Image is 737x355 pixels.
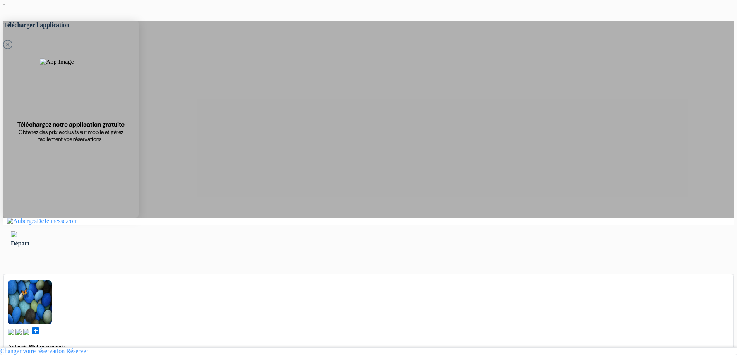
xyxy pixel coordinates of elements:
img: truck.svg [23,329,29,335]
a: add_box [31,330,40,336]
span: Téléchargez notre application gratuite [17,120,125,129]
span: Départ [11,240,29,247]
span: add_box [31,326,40,335]
img: left_arrow.svg [11,231,17,237]
img: book.svg [8,329,14,335]
img: App Image [40,58,102,120]
span: Obtenez des prix exclusifs sur mobile et gérez facilement vos réservations ! [12,129,130,142]
img: AubergesDeJeunesse.com [7,218,78,225]
h4: Auberge Philips property [8,344,729,350]
img: music.svg [15,329,22,335]
svg: Close [3,40,12,49]
a: Changer votre réservation [0,348,65,354]
h5: Télécharger l'application [3,21,139,30]
a: Réserver [66,348,88,354]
